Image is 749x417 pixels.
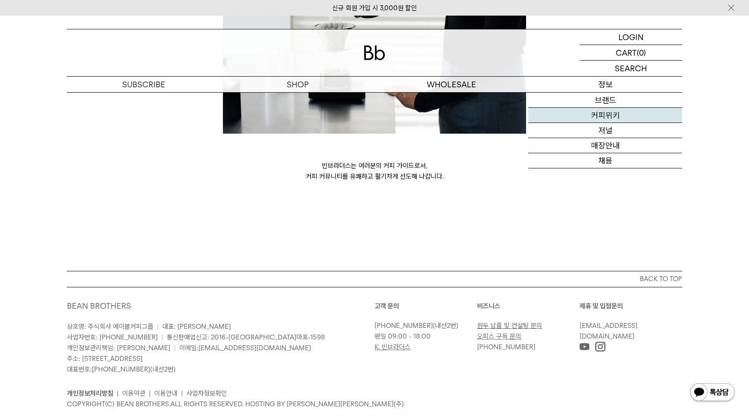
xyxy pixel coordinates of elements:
[616,45,637,60] p: CART
[332,4,417,12] a: 신규 회원 가입 시 3,000원 할인
[364,45,385,60] img: 로고
[528,93,682,108] a: 브랜드
[477,332,521,340] a: 오피스 구독 문의
[580,45,682,61] a: CART (0)
[528,123,682,138] a: 저널
[67,77,221,92] a: SUBSCRIBE
[477,322,542,330] a: 원두 납품 및 컨설팅 문의
[67,301,131,311] a: BEAN BROTHERS
[615,61,647,76] p: SEARCH
[221,77,374,92] a: SHOP
[580,301,682,311] p: 제휴 및 입점문의
[618,29,644,45] p: LOGIN
[67,323,153,331] span: 상호명: 주식회사 에이블커피그룹
[67,271,682,287] button: BACK TO TOP
[374,343,411,351] a: K. 빈브라더스
[374,77,528,92] p: WHOLESALE
[157,323,159,331] span: |
[689,382,736,404] img: 카카오톡 채널 1:1 채팅 버튼
[67,365,176,373] span: 대표번호: (내선2번)
[477,343,535,351] a: [PHONE_NUMBER]
[174,344,176,352] span: |
[374,301,477,311] p: 고객 문의
[92,365,150,373] a: [PHONE_NUMBER]
[528,77,682,92] p: 정보
[477,301,580,311] p: 비즈니스
[580,29,682,45] a: LOGIN
[637,45,646,60] p: (0)
[117,388,119,399] li: |
[67,399,682,409] p: COPYRIGHT(C) BEAN BROTHERS. ALL RIGHTS RESERVED. HOSTING BY [PERSON_NAME][PERSON_NAME](주).
[161,333,163,341] span: |
[67,344,170,352] span: 개인정보관리책임: [PERSON_NAME]
[528,138,682,153] a: 매장안내
[528,153,682,168] a: 채용
[149,388,151,399] li: |
[374,320,473,331] p: (내선2번)
[580,322,638,340] a: [EMAIL_ADDRESS][DOMAIN_NAME]
[67,355,143,363] span: 주소: [STREET_ADDRESS]
[223,160,526,182] p: 빈브라더스는 여러분의 커피 가이드로서, 커피 커뮤니티를 유쾌하고 활기차게 선도해 나갑니다.
[181,388,183,399] li: |
[198,344,311,352] a: [EMAIL_ADDRESS][DOMAIN_NAME]
[162,323,231,331] span: 대표: [PERSON_NAME]
[122,389,145,397] a: 이용약관
[186,389,227,397] a: 사업자정보확인
[67,333,158,341] span: 사업자번호: [PHONE_NUMBER]
[528,108,682,123] a: 커피위키
[374,331,473,342] p: 평일 09:00 - 18:00
[167,333,325,341] span: 통신판매업신고: 2016-[GEOGRAPHIC_DATA]마포-1598
[67,389,113,397] a: 개인정보처리방침
[374,322,433,330] a: [PHONE_NUMBER]
[154,389,177,397] a: 이용안내
[179,344,311,352] span: 이메일:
